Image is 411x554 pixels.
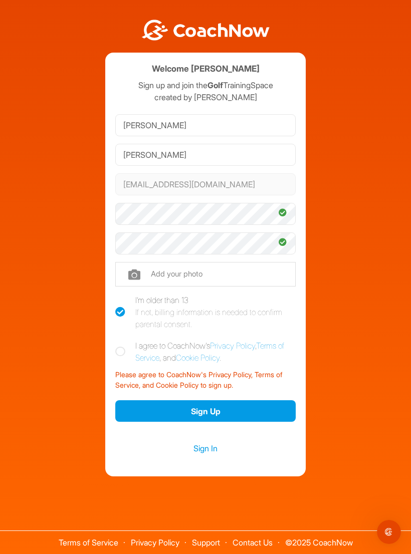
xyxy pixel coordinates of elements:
[152,63,260,75] h4: Welcome [PERSON_NAME]
[135,306,296,330] div: If not, billing information is needed to confirm parental consent.
[176,353,220,363] a: Cookie Policy
[280,531,358,546] span: © 2025 CoachNow
[135,341,284,363] a: Terms of Service
[131,537,179,547] a: Privacy Policy
[115,79,296,91] p: Sign up and join the TrainingSpace
[115,366,296,391] div: Please agree to CoachNow's Privacy Policy, Terms of Service, and Cookie Policy to sign up.
[59,537,118,547] a: Terms of Service
[115,400,296,422] button: Sign Up
[115,114,296,136] input: First Name
[140,20,271,41] img: BwLJSsUCoWCh5upNqxVrqldRgqLPVwmV24tXu5FoVAoFEpwwqQ3VIfuoInZCoVCoTD4vwADAC3ZFMkVEQFDAAAAAElFTkSuQmCC
[208,80,223,90] strong: Golf
[210,341,255,351] a: Privacy Policy
[192,537,220,547] a: Support
[233,537,273,547] a: Contact Us
[115,173,296,195] input: Email
[115,340,296,364] label: I agree to CoachNow's , , and .
[115,144,296,166] input: Last Name
[115,442,296,455] a: Sign In
[135,294,296,330] div: I'm older than 13
[115,91,296,103] p: created by [PERSON_NAME]
[377,520,401,544] iframe: Intercom live chat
